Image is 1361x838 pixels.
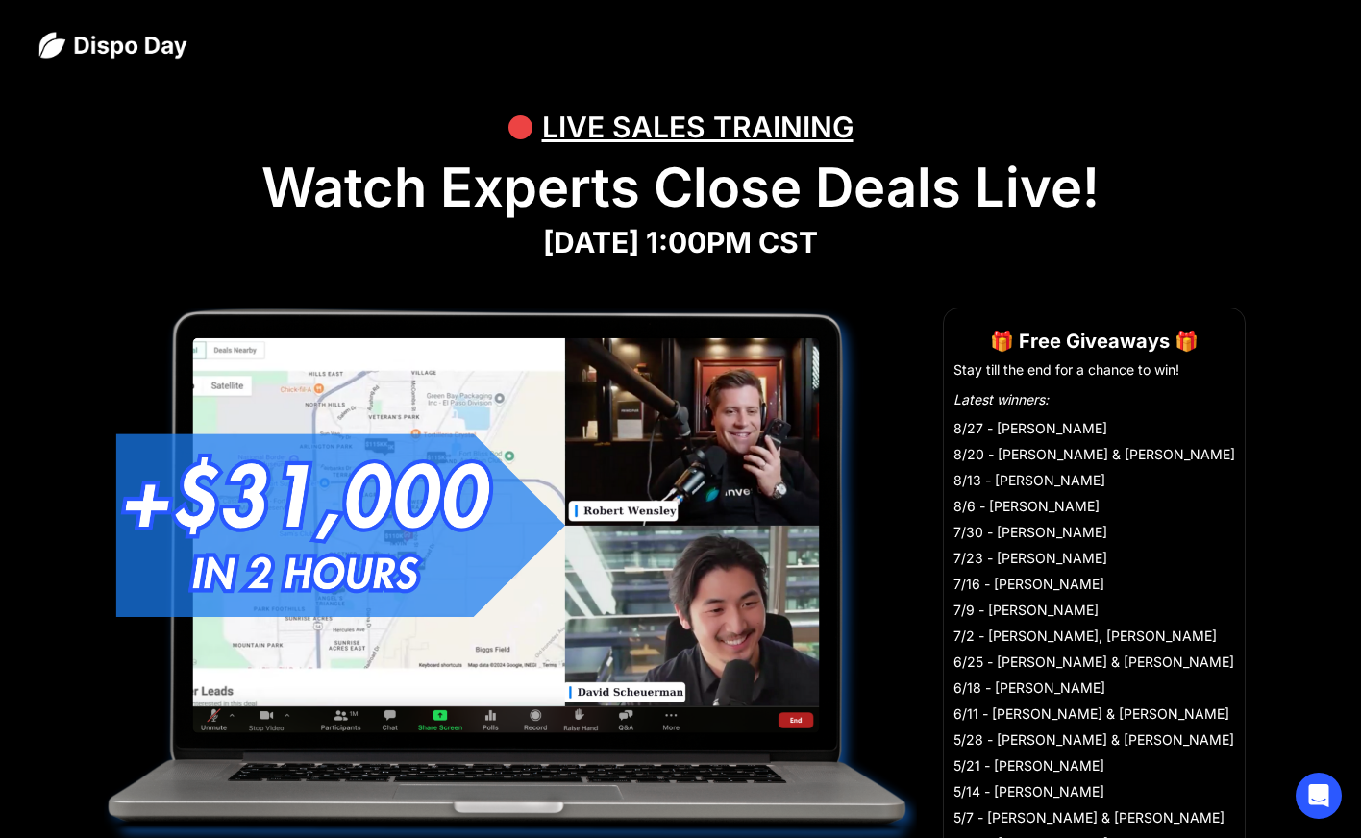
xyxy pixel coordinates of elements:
[38,156,1323,220] h1: Watch Experts Close Deals Live!
[543,225,818,259] strong: [DATE] 1:00PM CST
[953,360,1235,380] li: Stay till the end for a chance to win!
[953,391,1049,407] em: Latest winners:
[990,330,1199,353] strong: 🎁 Free Giveaways 🎁
[542,98,854,156] div: LIVE SALES TRAINING
[1296,773,1342,819] div: Open Intercom Messenger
